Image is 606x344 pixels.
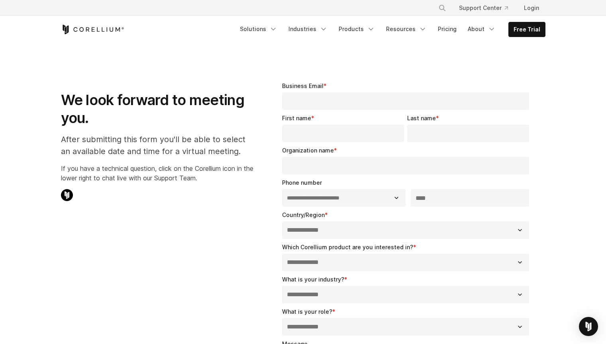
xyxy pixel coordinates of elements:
a: Resources [381,22,431,36]
a: Corellium Home [61,25,124,34]
a: Support Center [453,1,514,15]
p: After submitting this form you'll be able to select an available date and time for a virtual meet... [61,133,253,157]
span: What is your role? [282,308,332,315]
p: If you have a technical question, click on the Corellium icon in the lower right to chat live wit... [61,164,253,183]
span: Which Corellium product are you interested in? [282,244,413,250]
span: Country/Region [282,211,325,218]
h1: We look forward to meeting you. [61,91,253,127]
a: Login [518,1,545,15]
a: About [463,22,500,36]
a: Solutions [235,22,282,36]
a: Pricing [433,22,461,36]
button: Search [435,1,449,15]
span: Last name [407,115,436,121]
div: Open Intercom Messenger [579,317,598,336]
a: Free Trial [509,22,545,37]
a: Industries [284,22,332,36]
span: Organization name [282,147,334,154]
span: What is your industry? [282,276,344,283]
div: Navigation Menu [429,1,545,15]
div: Navigation Menu [235,22,545,37]
a: Products [334,22,380,36]
span: Business Email [282,82,324,89]
span: Phone number [282,179,322,186]
img: Corellium Chat Icon [61,189,73,201]
span: First name [282,115,311,121]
